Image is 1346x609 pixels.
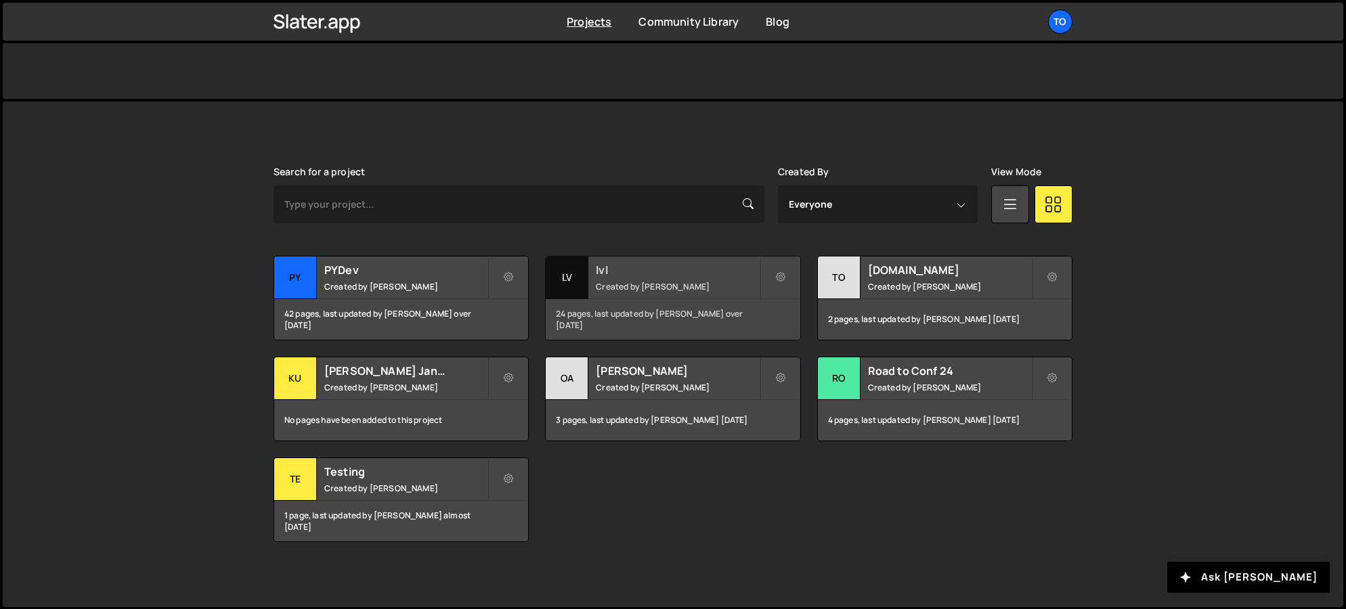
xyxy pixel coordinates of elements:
label: View Mode [991,166,1041,177]
h2: Road to Conf 24 [868,363,1031,378]
small: Created by [PERSON_NAME] [868,382,1031,393]
h2: lvl [596,263,759,277]
a: To [1048,9,1072,34]
div: 42 pages, last updated by [PERSON_NAME] over [DATE] [274,299,528,340]
div: 3 pages, last updated by [PERSON_NAME] [DATE] [546,400,800,441]
div: lv [546,256,588,299]
label: Search for a project [274,166,365,177]
a: Projects [567,14,611,29]
h2: PYDev [324,263,487,277]
h2: [DOMAIN_NAME] [868,263,1031,277]
div: No pages have been added to this project [274,400,528,441]
a: Oa [PERSON_NAME] Created by [PERSON_NAME] 3 pages, last updated by [PERSON_NAME] [DATE] [545,357,800,441]
a: Ro Road to Conf 24 Created by [PERSON_NAME] 4 pages, last updated by [PERSON_NAME] [DATE] [817,357,1072,441]
label: Created By [778,166,829,177]
a: lv lvl Created by [PERSON_NAME] 24 pages, last updated by [PERSON_NAME] over [DATE] [545,256,800,340]
small: Created by [PERSON_NAME] [868,281,1031,292]
h2: [PERSON_NAME] [596,363,759,378]
a: Ku [PERSON_NAME] Janitorial Created by [PERSON_NAME] No pages have been added to this project [274,357,529,441]
small: Created by [PERSON_NAME] [596,281,759,292]
div: Oa [546,357,588,400]
div: Ro [818,357,861,400]
a: Te Testing Created by [PERSON_NAME] 1 page, last updated by [PERSON_NAME] almost [DATE] [274,457,529,542]
div: to [818,256,861,299]
div: 1 page, last updated by [PERSON_NAME] almost [DATE] [274,501,528,541]
input: Type your project... [274,185,764,223]
div: Te [274,458,317,501]
a: Community Library [638,14,739,29]
div: 2 pages, last updated by [PERSON_NAME] [DATE] [818,299,1072,340]
small: Created by [PERSON_NAME] [324,382,487,393]
a: to [DOMAIN_NAME] Created by [PERSON_NAME] 2 pages, last updated by [PERSON_NAME] [DATE] [817,256,1072,340]
a: Blog [766,14,789,29]
h2: [PERSON_NAME] Janitorial [324,363,487,378]
div: Ku [274,357,317,400]
h2: Testing [324,464,487,479]
div: 4 pages, last updated by [PERSON_NAME] [DATE] [818,400,1072,441]
div: PY [274,256,317,299]
small: Created by [PERSON_NAME] [324,482,487,494]
small: Created by [PERSON_NAME] [596,382,759,393]
a: PY PYDev Created by [PERSON_NAME] 42 pages, last updated by [PERSON_NAME] over [DATE] [274,256,529,340]
button: Ask [PERSON_NAME] [1167,562,1330,593]
small: Created by [PERSON_NAME] [324,281,487,292]
div: 24 pages, last updated by [PERSON_NAME] over [DATE] [546,299,800,340]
